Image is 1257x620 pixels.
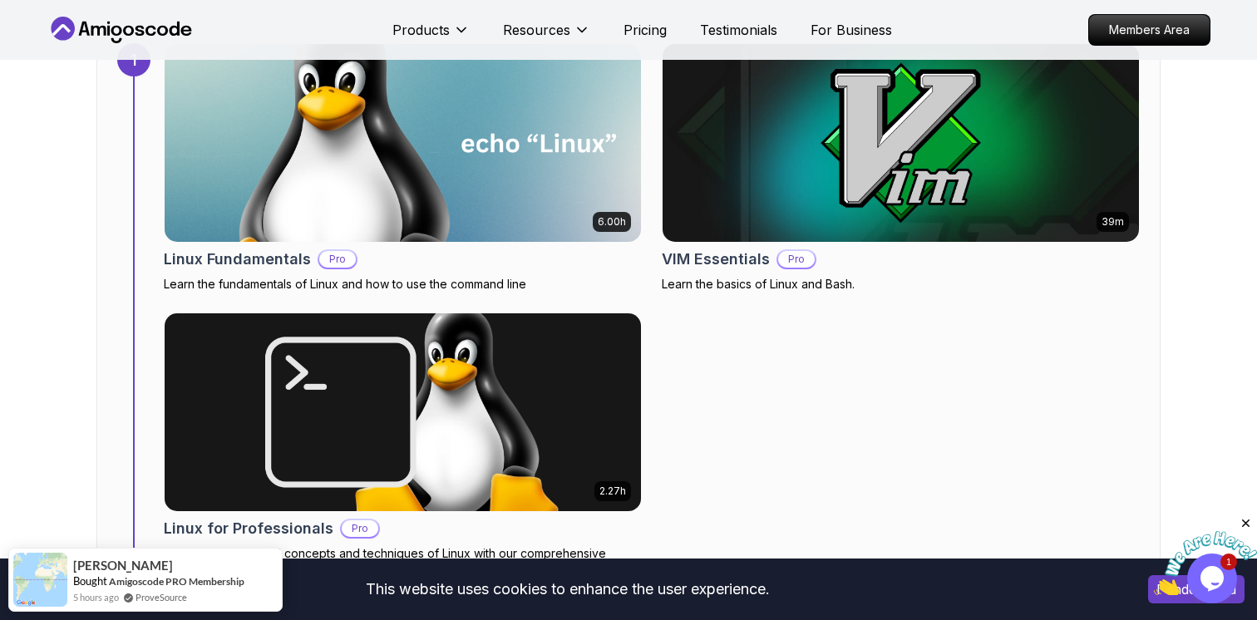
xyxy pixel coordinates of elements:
[1102,215,1124,229] p: 39m
[662,248,770,271] h2: VIM Essentials
[662,43,1140,293] a: VIM Essentials card39mVIM EssentialsProLearn the basics of Linux and Bash.
[164,43,642,293] a: Linux Fundamentals card6.00hLinux FundamentalsProLearn the fundamentals of Linux and how to use t...
[811,20,892,40] a: For Business
[12,571,1123,608] div: This website uses cookies to enhance the user experience.
[1088,14,1210,46] a: Members Area
[165,313,641,511] img: Linux for Professionals card
[117,43,150,76] div: 1
[164,545,642,578] p: Master the advanced concepts and techniques of Linux with our comprehensive course designed for p...
[164,517,333,540] h2: Linux for Professionals
[73,558,173,573] span: [PERSON_NAME]
[778,251,815,268] p: Pro
[503,20,590,53] button: Resources
[164,248,311,271] h2: Linux Fundamentals
[164,276,642,293] p: Learn the fundamentals of Linux and how to use the command line
[700,20,777,40] a: Testimonials
[392,20,450,40] p: Products
[342,520,378,537] p: Pro
[1154,516,1257,595] iframe: chat widget
[73,590,119,604] span: 5 hours ago
[136,590,187,604] a: ProveSource
[392,20,470,53] button: Products
[503,20,570,40] p: Resources
[624,20,667,40] a: Pricing
[598,215,626,229] p: 6.00h
[13,553,67,607] img: provesource social proof notification image
[662,276,1140,293] p: Learn the basics of Linux and Bash.
[599,485,626,498] p: 2.27h
[164,312,642,578] a: Linux for Professionals card2.27hLinux for ProfessionalsProMaster the advanced concepts and techn...
[73,574,107,588] span: Bought
[153,39,653,247] img: Linux Fundamentals card
[319,251,356,268] p: Pro
[109,575,244,588] a: Amigoscode PRO Membership
[1148,575,1245,603] button: Accept cookies
[1089,15,1210,45] p: Members Area
[663,44,1139,242] img: VIM Essentials card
